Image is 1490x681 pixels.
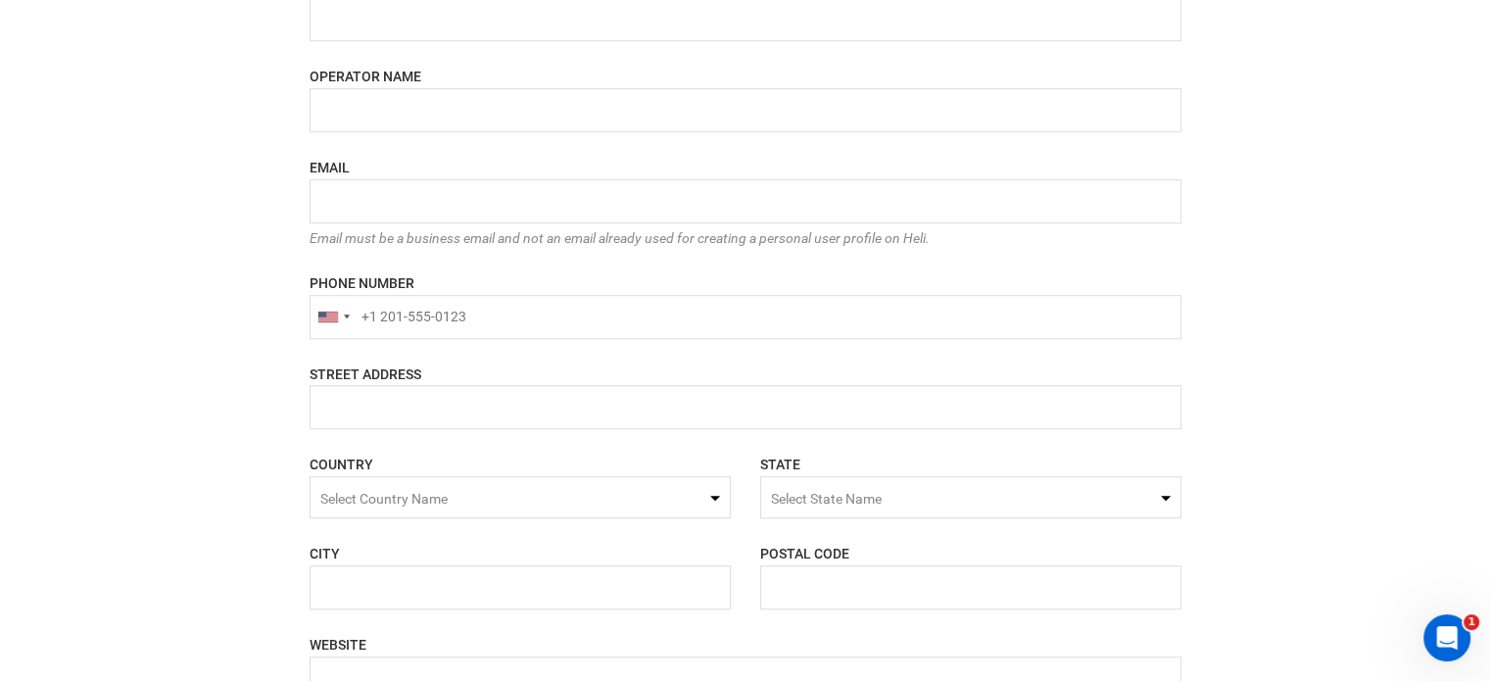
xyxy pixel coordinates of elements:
[760,544,849,563] label: POSTAL CODE
[310,476,731,518] span: Select box activate
[1423,614,1470,661] iframe: Intercom live chat
[320,491,448,507] span: Select Country Name
[1464,614,1479,630] span: 1
[310,295,1181,339] input: +1 201-555-0123
[771,491,882,507] span: Select State Name
[310,635,366,655] label: WEBSITE
[310,455,373,474] label: COUNTRY
[310,67,421,86] label: OPERATOR NAME
[311,296,356,338] div: United States: +1
[310,158,350,177] label: EMAIL
[760,476,1181,518] span: Select box activate
[310,228,1181,248] div: Email must be a business email and not an email already used for creating a personal user profile...
[760,455,800,474] label: STATE
[310,544,340,563] label: CITY
[310,273,414,293] label: PHONE NUMBER
[310,365,421,384] label: STREET ADDRESS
